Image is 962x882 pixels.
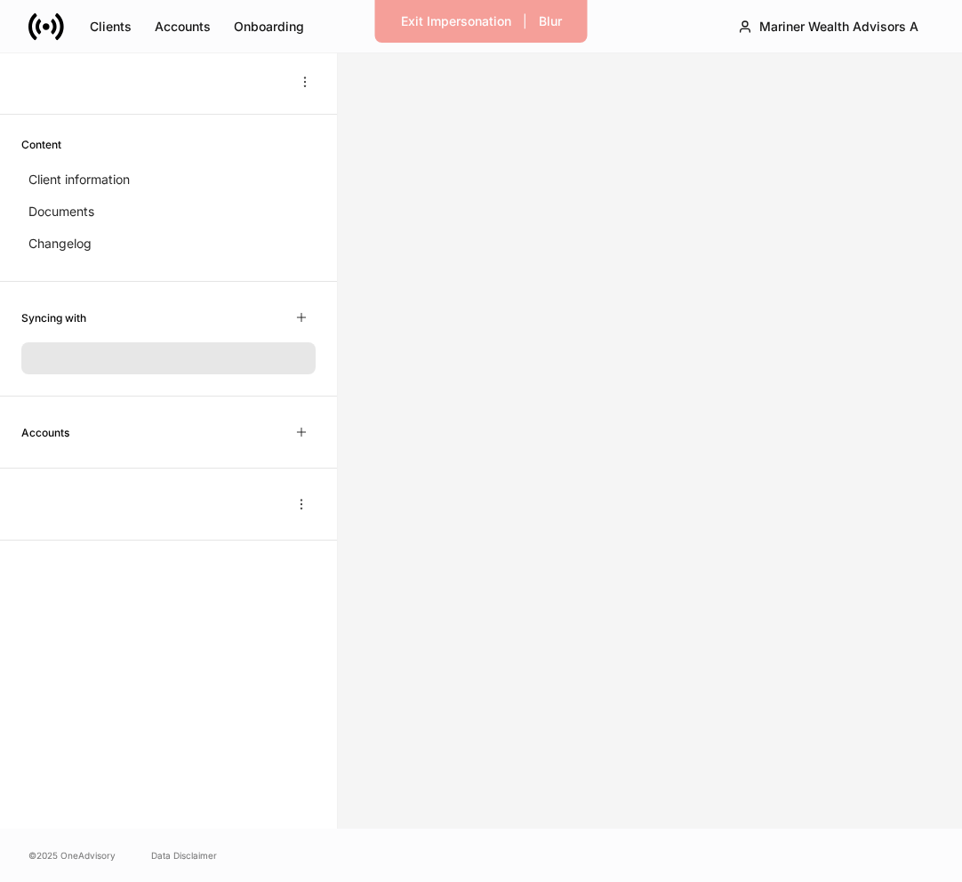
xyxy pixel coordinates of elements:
[539,12,562,30] div: Blur
[78,12,143,41] button: Clients
[21,424,69,441] h6: Accounts
[28,848,116,862] span: © 2025 OneAdvisory
[723,11,934,43] button: Mariner Wealth Advisors A
[155,18,211,36] div: Accounts
[234,18,304,36] div: Onboarding
[28,171,130,188] p: Client information
[401,12,511,30] div: Exit Impersonation
[21,228,316,260] a: Changelog
[21,164,316,196] a: Client information
[28,235,92,253] p: Changelog
[389,7,523,36] button: Exit Impersonation
[143,12,222,41] button: Accounts
[28,203,94,220] p: Documents
[151,848,217,862] a: Data Disclaimer
[222,12,316,41] button: Onboarding
[527,7,573,36] button: Blur
[759,18,918,36] div: Mariner Wealth Advisors A
[21,136,61,153] h6: Content
[90,18,132,36] div: Clients
[21,196,316,228] a: Documents
[21,309,86,326] h6: Syncing with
